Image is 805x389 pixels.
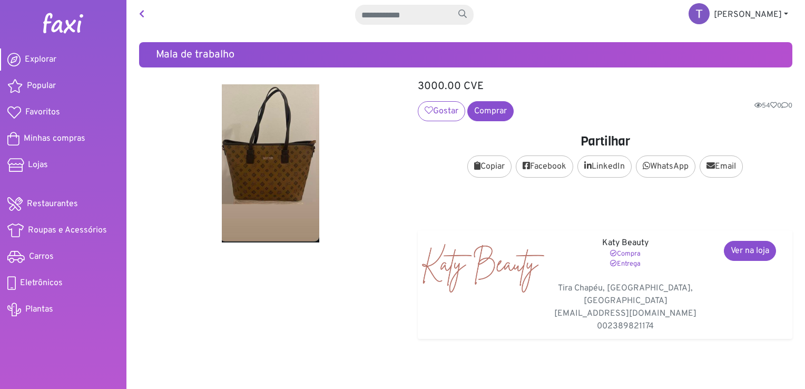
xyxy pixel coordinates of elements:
[27,198,78,210] span: Restaurantes
[25,53,56,66] span: Explorar
[754,101,792,111] span: 54 0 0
[418,134,792,149] h4: Partilhar
[724,241,776,261] a: Ver na loja
[28,159,48,171] span: Lojas
[467,101,514,121] a: Comprar
[139,84,402,242] img: Mala de trabalho
[422,237,544,300] img: Katy Beauty
[714,9,782,20] span: [PERSON_NAME]
[156,48,775,61] h5: Mala de trabalho
[552,320,699,333] p: 002389821174
[25,106,60,119] span: Favoritos
[27,80,56,92] span: Popular
[418,101,465,121] button: Gostar
[577,155,632,178] a: LinkedIn
[636,155,695,178] a: WhatsApp
[544,237,707,333] div: Katy Beauty
[552,259,699,269] p: Entrega
[20,277,63,289] span: Eletrônicos
[25,303,53,316] span: Plantas
[467,155,512,178] button: Copiar
[700,155,743,178] a: Email
[680,4,797,25] a: [PERSON_NAME]
[28,224,107,237] span: Roupas e Acessórios
[29,250,54,263] span: Carros
[552,282,699,307] p: Tira Chapéu, [GEOGRAPHIC_DATA], [GEOGRAPHIC_DATA]
[418,80,792,93] h5: 3000.00 CVE
[552,307,699,320] p: [EMAIL_ADDRESS][DOMAIN_NAME]
[552,249,699,259] p: Compra
[24,132,85,145] span: Minhas compras
[516,155,573,178] a: Facebook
